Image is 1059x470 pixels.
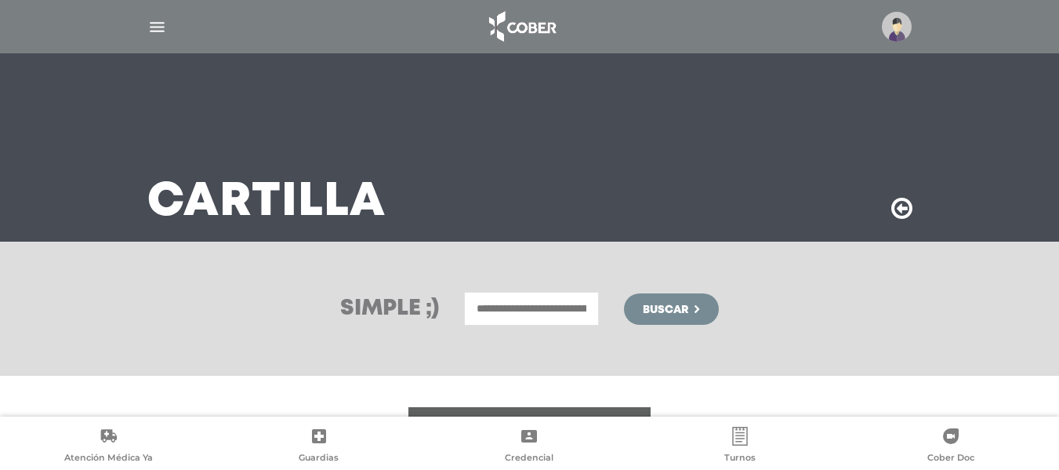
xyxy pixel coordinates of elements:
a: Atención Médica Ya [3,427,214,467]
img: Cober_menu-lines-white.svg [147,17,167,37]
span: Credencial [505,452,553,466]
a: Cober Doc [845,427,1056,467]
h3: Simple ;) [340,298,439,320]
span: Cober Doc [927,452,974,466]
button: Buscar [624,293,718,325]
span: Atención Médica Ya [64,452,153,466]
img: profile-placeholder.svg [882,12,912,42]
span: Buscar [643,304,688,315]
a: Guardias [214,427,425,467]
img: logo_cober_home-white.png [481,8,563,46]
a: Turnos [635,427,846,467]
span: Guardias [299,452,339,466]
a: Credencial [424,427,635,467]
h3: Cartilla [147,182,386,223]
span: Turnos [724,452,756,466]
